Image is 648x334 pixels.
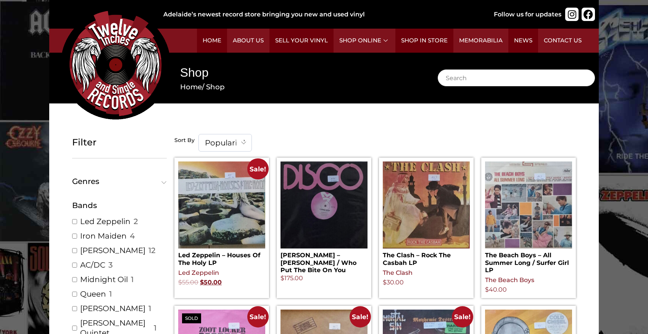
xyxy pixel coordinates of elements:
[199,134,251,151] span: Popularity
[485,161,572,248] img: The Beach Boys – All Summer Long / Surfer Girl LP
[395,29,453,53] a: Shop in Store
[134,216,138,226] span: 2
[247,306,268,327] span: Sale!
[383,161,470,248] img: The Clash – Rock The Casbah LP
[80,303,145,313] a: [PERSON_NAME]
[538,29,587,53] a: Contact Us
[154,323,156,333] span: 1
[280,274,284,282] span: $
[130,231,135,241] span: 4
[494,10,561,19] div: Follow us for updates
[350,306,371,327] span: Sale!
[197,29,227,53] a: Home
[174,137,195,144] h5: Sort By
[334,29,395,53] a: Shop Online
[148,303,151,313] span: 1
[485,286,489,293] span: $
[178,279,198,286] bdi: 55.00
[178,248,265,266] h2: Led Zeppelin – Houses Of The Holy LP
[72,177,167,185] button: Genres
[438,69,595,86] input: Search
[452,306,473,327] span: Sale!
[80,274,128,284] a: Midnight Oil
[72,177,163,185] span: Genres
[280,248,368,274] h2: [PERSON_NAME] – [PERSON_NAME] / Who Put The Bite On You
[280,161,368,283] a: [PERSON_NAME] – [PERSON_NAME] / Who Put The Bite On You $175.00
[198,134,252,152] span: Popularity
[453,29,508,53] a: Memorabilia
[80,260,105,270] a: AC/DC
[485,276,534,284] a: The Beach Boys
[80,289,106,299] a: Queen
[178,161,265,248] img: Led Zeppelin – Houses Of The Holy LP
[80,216,131,226] a: Led Zeppelin
[80,245,145,255] a: [PERSON_NAME]
[227,29,269,53] a: About Us
[485,286,507,293] bdi: 40.00
[280,161,368,248] img: Ralph White – Fancy Dan / Who Put The Bite On You
[383,279,387,286] span: $
[72,137,167,148] h5: Filter
[108,260,113,270] span: 3
[163,10,469,19] div: Adelaide’s newest record store bringing you new and used vinyl
[383,269,413,276] a: The Clash
[180,82,415,92] nav: Breadcrumb
[485,248,572,274] h2: The Beach Boys – All Summer Long / Surfer Girl LP
[80,231,127,241] a: Iron Maiden
[180,64,415,81] h1: Shop
[508,29,538,53] a: News
[485,161,572,274] a: The Beach Boys – All Summer Long / Surfer Girl LP
[182,313,201,323] span: Sold
[148,245,155,255] span: 12
[200,279,204,286] span: $
[180,82,202,91] a: Home
[383,279,404,286] bdi: 30.00
[178,269,219,276] a: Led Zeppelin
[269,29,334,53] a: Sell Your Vinyl
[178,161,265,266] a: Sale! Led Zeppelin – Houses Of The Holy LP
[72,200,167,211] div: Bands
[247,158,268,179] span: Sale!
[383,161,470,266] a: The Clash – Rock The Casbah LP
[200,279,222,286] bdi: 50.00
[131,274,134,284] span: 1
[280,274,303,282] bdi: 175.00
[109,289,112,299] span: 1
[383,248,470,266] h2: The Clash – Rock The Casbah LP
[178,279,182,286] span: $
